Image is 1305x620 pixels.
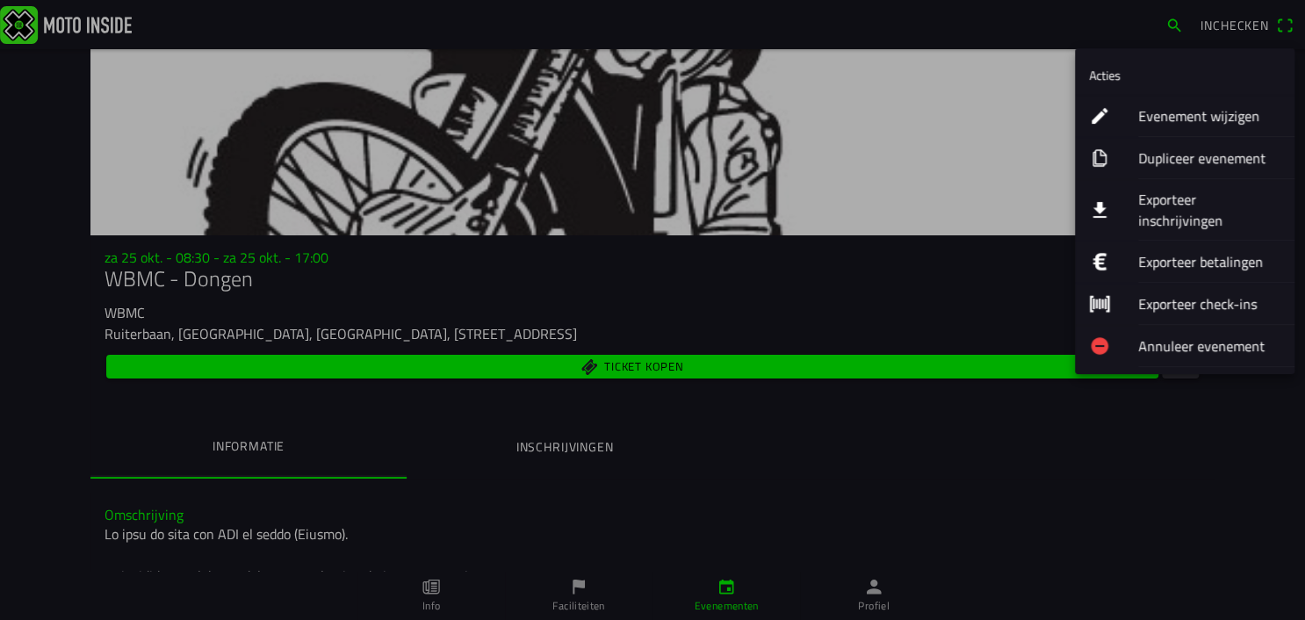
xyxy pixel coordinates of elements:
[1138,335,1280,357] ion-label: Annuleer evenement
[1138,105,1280,126] ion-label: Evenement wijzigen
[1138,293,1280,314] ion-label: Exporteer check-ins
[1089,335,1110,357] ion-icon: remove circle
[1089,148,1110,169] ion-icon: copy
[1138,189,1280,231] ion-label: Exporteer inschrijvingen
[1089,66,1121,84] ion-label: Acties
[1138,251,1280,272] ion-label: Exporteer betalingen
[1089,105,1110,126] ion-icon: create
[1089,293,1110,314] ion-icon: barcode
[1089,251,1110,272] ion-icon: logo euro
[1089,199,1110,220] ion-icon: download
[1138,148,1280,169] ion-label: Dupliceer evenement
